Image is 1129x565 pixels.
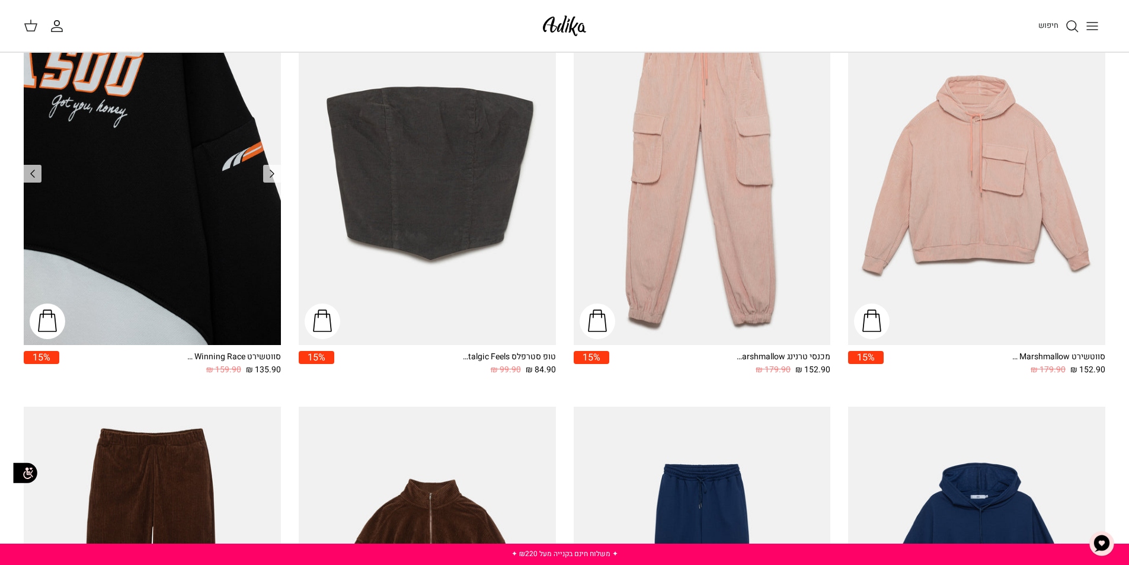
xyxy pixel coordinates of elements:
[206,363,241,376] span: 159.90 ₪
[1070,363,1105,376] span: 152.90 ₪
[539,12,590,40] img: Adika IL
[24,351,59,363] span: 15%
[1079,13,1105,39] button: Toggle menu
[884,351,1105,376] a: סווטשירט Walking On Marshmallow 152.90 ₪ 179.90 ₪
[59,351,281,376] a: סווטשירט Winning Race אוברסייז 135.90 ₪ 159.90 ₪
[299,351,334,376] a: 15%
[526,363,556,376] span: 84.90 ₪
[574,351,609,363] span: 15%
[9,457,41,490] img: accessibility_icon02.svg
[24,165,41,183] a: Previous
[24,351,59,376] a: 15%
[50,19,69,33] a: החשבון שלי
[1038,19,1079,33] a: חיפוש
[334,351,556,376] a: טופ סטרפלס Nostalgic Feels קורדרוי 84.90 ₪ 99.90 ₪
[491,363,521,376] span: 99.90 ₪
[1084,526,1120,561] button: צ'אט
[299,351,334,363] span: 15%
[299,2,556,345] a: טופ סטרפלס Nostalgic Feels קורדרוי
[511,548,618,559] a: ✦ משלוח חינם בקנייה מעל ₪220 ✦
[848,351,884,376] a: 15%
[574,2,831,345] a: מכנסי טרנינג Walking On Marshmallow
[756,363,791,376] span: 179.90 ₪
[609,351,831,376] a: מכנסי טרנינג Walking On Marshmallow 152.90 ₪ 179.90 ₪
[24,2,281,345] a: סווטשירט Winning Race אוברסייז
[1010,351,1105,363] div: סווטשירט Walking On Marshmallow
[186,351,281,363] div: סווטשירט Winning Race אוברסייז
[246,363,281,376] span: 135.90 ₪
[848,351,884,363] span: 15%
[1031,363,1066,376] span: 179.90 ₪
[1038,20,1058,31] span: חיפוש
[574,351,609,376] a: 15%
[735,351,830,363] div: מכנסי טרנינג Walking On Marshmallow
[848,2,1105,345] a: סווטשירט Walking On Marshmallow
[461,351,556,363] div: טופ סטרפלס Nostalgic Feels קורדרוי
[263,165,281,183] a: Previous
[795,363,830,376] span: 152.90 ₪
